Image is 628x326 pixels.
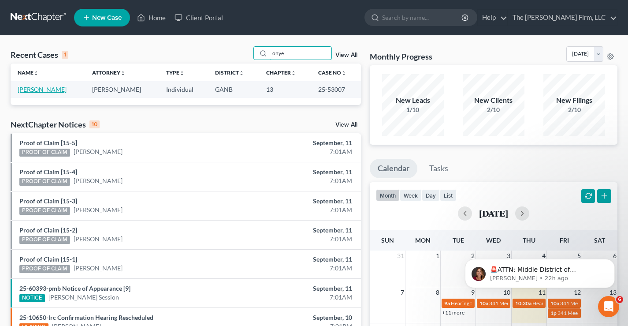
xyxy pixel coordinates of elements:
span: Hearing for [PERSON_NAME] [451,300,520,307]
a: Attorneyunfold_more [92,69,126,76]
a: Help [478,10,507,26]
button: day [422,189,440,201]
span: 10:30a [515,300,531,307]
span: 9a [444,300,450,307]
button: list [440,189,457,201]
div: 2/10 [543,105,605,114]
span: Thu [523,236,535,244]
a: [PERSON_NAME] [74,147,123,156]
span: Tue [453,236,464,244]
a: Proof of Claim [15-5] [19,139,77,146]
a: 25-60393-pmb Notice of Appearance [9] [19,285,130,292]
div: NextChapter Notices [11,119,100,130]
td: 25-53007 [311,81,361,97]
div: PROOF OF CLAIM [19,178,70,186]
a: Districtunfold_more [215,69,244,76]
span: Wed [486,236,501,244]
span: 1 [435,251,440,261]
td: [PERSON_NAME] [85,81,160,97]
td: 13 [259,81,311,97]
a: The [PERSON_NAME] Firm, LLC [508,10,617,26]
a: [PERSON_NAME] [74,264,123,273]
a: Chapterunfold_more [266,69,296,76]
span: 6 [616,296,623,303]
input: Search by name... [270,47,331,60]
div: 1 [62,51,68,59]
div: 2/10 [463,105,524,114]
div: September, 11 [247,226,352,235]
a: +11 more [442,309,464,316]
div: PROOF OF CLAIM [19,149,70,157]
a: Proof of Claim [15-4] [19,168,77,176]
a: Tasks [421,159,456,178]
a: View All [335,122,357,128]
a: [PERSON_NAME] [74,176,123,185]
input: Search by name... [382,9,463,26]
a: View All [335,52,357,58]
div: New Leads [382,95,444,105]
div: 7:01AM [247,264,352,273]
span: 7 [400,287,405,298]
div: September, 10 [247,313,352,322]
i: unfold_more [239,71,244,76]
span: 1p [550,310,557,316]
div: NOTICE [19,294,45,302]
a: 25-10650-lrc Confirmation Hearing Rescheduled [19,314,153,321]
span: 10a [479,300,488,307]
div: New Clients [463,95,524,105]
h3: Monthly Progress [370,51,432,62]
div: 7:01AM [247,293,352,302]
a: Proof of Claim [15-2] [19,226,77,234]
div: PROOF OF CLAIM [19,265,70,273]
a: [PERSON_NAME] [74,206,123,214]
a: Client Portal [170,10,227,26]
i: unfold_more [33,71,39,76]
span: Mon [415,236,431,244]
a: Nameunfold_more [18,69,39,76]
a: [PERSON_NAME] [74,235,123,244]
div: 7:01AM [247,235,352,244]
div: PROOF OF CLAIM [19,236,70,244]
div: New Filings [543,95,605,105]
span: 10a [550,300,559,307]
span: Sat [594,236,605,244]
a: [PERSON_NAME] [18,86,67,93]
button: week [400,189,422,201]
span: Fri [560,236,569,244]
a: Proof of Claim [15-1] [19,255,77,263]
div: PROOF OF CLAIM [19,207,70,215]
i: unfold_more [179,71,185,76]
i: unfold_more [120,71,126,76]
a: Typeunfold_more [166,69,185,76]
td: Individual [159,81,208,97]
a: Home [133,10,170,26]
span: Sun [381,236,394,244]
a: [PERSON_NAME] Session [48,293,119,302]
div: 1/10 [382,105,444,114]
span: 341 Meeting for [PERSON_NAME] [489,300,569,307]
span: New Case [92,15,122,21]
div: September, 11 [247,255,352,264]
div: 7:01AM [247,206,352,214]
iframe: Intercom live chat [598,296,619,317]
div: September, 11 [247,139,352,147]
td: GANB [208,81,259,97]
button: month [376,189,400,201]
span: 31 [396,251,405,261]
iframe: Intercom notifications message [452,240,628,302]
div: 7:01AM [247,147,352,156]
a: Proof of Claim [15-3] [19,197,77,205]
a: Case Nounfold_more [318,69,346,76]
div: September, 11 [247,168,352,176]
i: unfold_more [341,71,346,76]
div: 10 [89,120,100,128]
i: unfold_more [291,71,296,76]
div: September, 11 [247,284,352,293]
div: Recent Cases [11,49,68,60]
a: Calendar [370,159,417,178]
div: September, 11 [247,197,352,206]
